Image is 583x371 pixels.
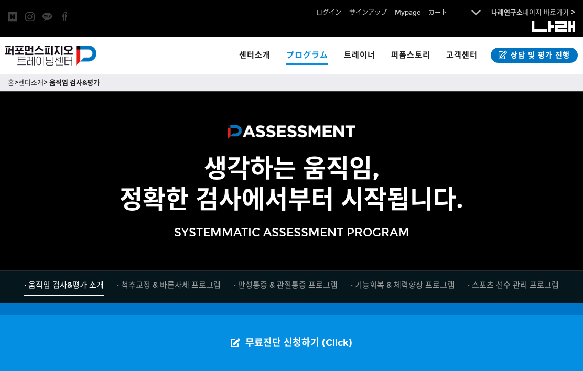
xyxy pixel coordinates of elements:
a: 센터소개 [18,79,44,87]
strong: 나래연구소 [491,8,523,17]
a: · 척추교정 & 바른자세 프로그램 [117,279,221,295]
span: · 스포츠 선수 관리 프로그램 [468,280,559,290]
a: · 스포츠 선수 관리 프로그램 [468,279,559,295]
a: 센터소개 [231,37,278,74]
strong: 생각하는 움직임, [204,153,380,184]
a: · 움직임 검사&평가 소개 [24,279,104,296]
a: 퍼폼스토리 [383,37,438,74]
span: 상담 및 평가 진행 [508,50,570,61]
a: Mypage [395,7,420,18]
a: サインアップ [349,7,387,18]
a: 무료진단 신청하기 (Click) [220,315,363,371]
a: 홈 [8,79,14,87]
span: · 기능회복 & 체력향상 프로그램 [351,280,455,290]
a: 상담 및 평가 진행 [491,48,578,62]
span: 트레이너 [344,50,375,60]
span: · 만성통증 & 관절통증 프로그램 [234,280,338,290]
span: 센터소개 [239,50,271,60]
a: · 만성통증 & 관절통증 프로그램 [234,279,338,295]
a: 나래연구소페이지 바로가기 > [491,8,575,17]
span: · 척추교정 & 바른자세 프로그램 [117,280,221,290]
a: · 기능회복 & 체력향상 프로그램 [351,279,455,295]
span: プログラム [286,45,328,65]
a: 움직임 검사&평가 [49,79,100,87]
span: 퍼폼스토리 [391,50,430,60]
strong: 정확한 검사에서부터 시작됩니다. [120,184,463,215]
a: 트레이너 [336,37,383,74]
a: カート [428,7,447,18]
a: プログラム [278,37,336,74]
a: 고객센터 [438,37,485,74]
span: 고객센터 [446,50,478,60]
a: ログイン [316,7,341,18]
span: · 움직임 검사&평가 소개 [24,280,104,290]
img: ASSESSMENT [228,125,355,144]
p: > > [8,77,575,89]
span: SYSTEMMATIC ASSESSMENT PROGRAM [174,225,409,239]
